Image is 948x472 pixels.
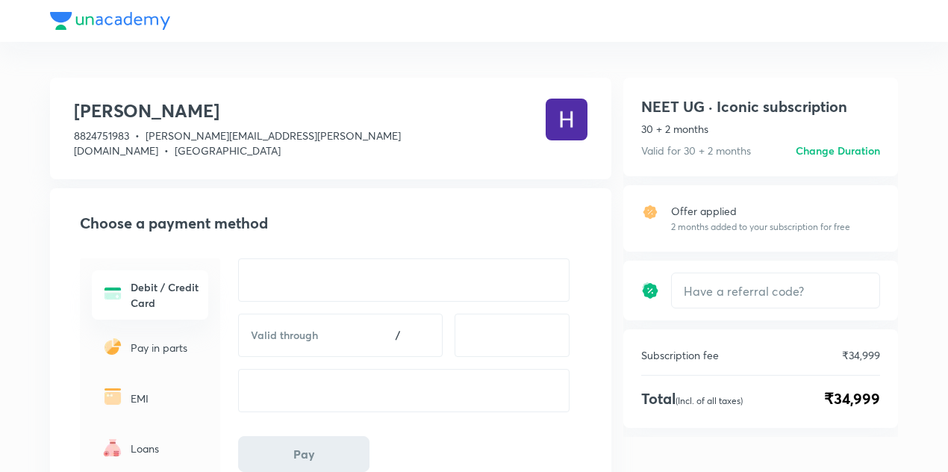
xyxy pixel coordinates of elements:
h1: NEET UG · Iconic subscription [641,96,847,118]
h2: Choose a payment method [80,212,587,235]
img: - [101,335,125,358]
img: offer [641,203,659,221]
img: - [101,435,125,459]
p: EMI [131,391,199,406]
img: discount [641,282,659,299]
img: - [101,385,125,409]
p: 2 months added to your subscription for free [671,220,850,234]
span: [GEOGRAPHIC_DATA] [175,143,281,158]
span: • [135,128,140,143]
span: [PERSON_NAME][EMAIL_ADDRESS][PERSON_NAME][DOMAIN_NAME] [74,128,401,158]
button: Pay [238,436,369,472]
p: Subscription fee [641,347,719,363]
h6: Debit / Credit Card [131,279,199,311]
span: Pay [293,447,315,462]
p: (Incl. of all taxes) [676,395,743,406]
p: ₹34,999 [842,347,880,363]
p: Pay in parts [131,340,199,355]
h4: Total [641,388,743,410]
h6: Change Duration [796,143,880,158]
p: Valid for 30 + 2 months [641,143,751,158]
input: Have a referral code? [672,273,879,308]
span: ₹34,999 [824,388,880,410]
p: Loans [131,441,199,456]
h3: [PERSON_NAME] [74,99,546,122]
p: 30 + 2 months [641,121,880,137]
span: • [164,143,169,158]
img: - [101,282,125,305]
p: Offer applied [671,203,850,219]
img: Avatar [546,99,587,140]
h6: Valid through [251,328,354,343]
h6: / [396,328,400,343]
span: 8824751983 [74,128,129,143]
